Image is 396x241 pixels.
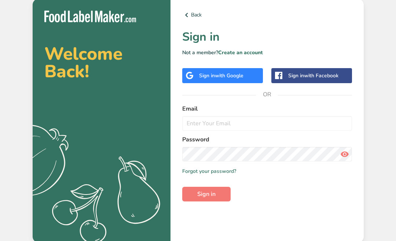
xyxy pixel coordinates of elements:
a: Forgot your password? [182,167,236,175]
button: Sign in [182,187,231,201]
span: Sign in [197,190,216,199]
span: OR [256,84,278,105]
div: Sign in [288,72,338,79]
a: Create an account [218,49,263,56]
h1: Sign in [182,28,352,46]
h2: Welcome Back! [44,45,159,80]
img: Food Label Maker [44,11,136,23]
label: Password [182,135,352,144]
a: Back [182,11,352,19]
span: with Facebook [304,72,338,79]
label: Email [182,104,352,113]
div: Sign in [199,72,243,79]
span: with Google [215,72,243,79]
p: Not a member? [182,49,352,56]
input: Enter Your Email [182,116,352,131]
